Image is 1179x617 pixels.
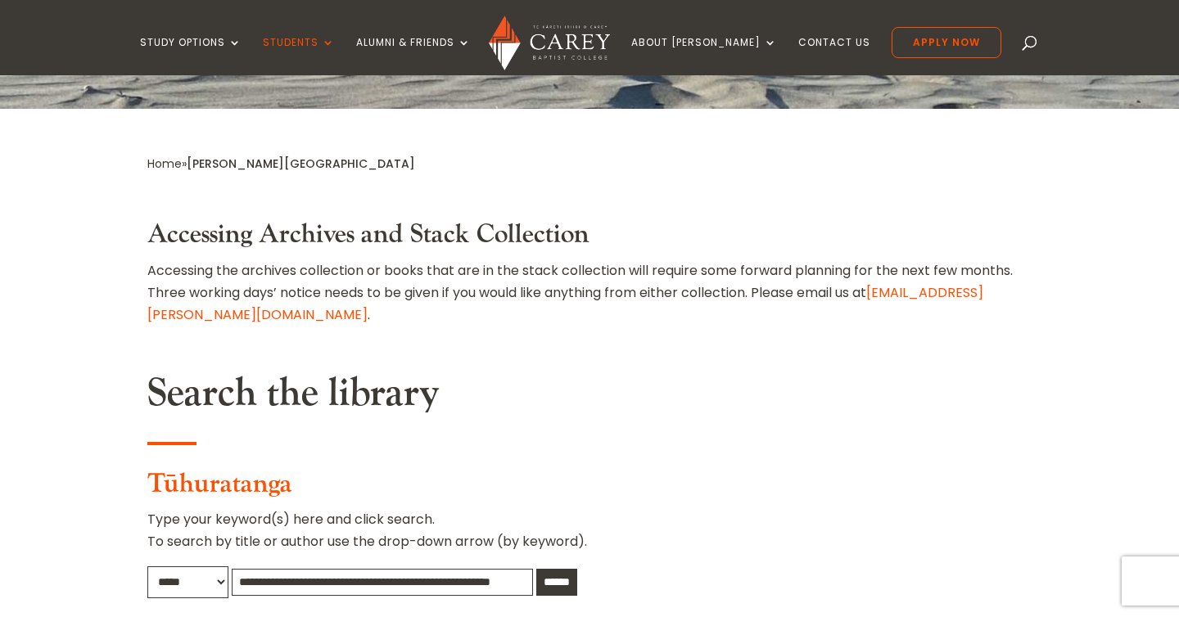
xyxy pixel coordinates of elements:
a: About [PERSON_NAME] [631,37,777,75]
a: Study Options [140,37,242,75]
a: Apply Now [892,27,1001,58]
h2: Search the library [147,370,1032,426]
a: Contact Us [798,37,870,75]
span: » [147,155,415,172]
a: Alumni & Friends [356,37,471,75]
p: Type your keyword(s) here and click search. To search by title or author use the drop-down arrow ... [147,508,1032,565]
h3: Tūhuratanga [147,469,1032,508]
img: Carey Baptist College [489,16,609,70]
a: Students [263,37,335,75]
span: [PERSON_NAME][GEOGRAPHIC_DATA] [187,155,415,172]
a: Home [147,155,182,172]
h3: Accessing Archives and Stack Collection [147,219,1032,259]
p: Accessing the archives collection or books that are in the stack collection will require some for... [147,259,1032,327]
